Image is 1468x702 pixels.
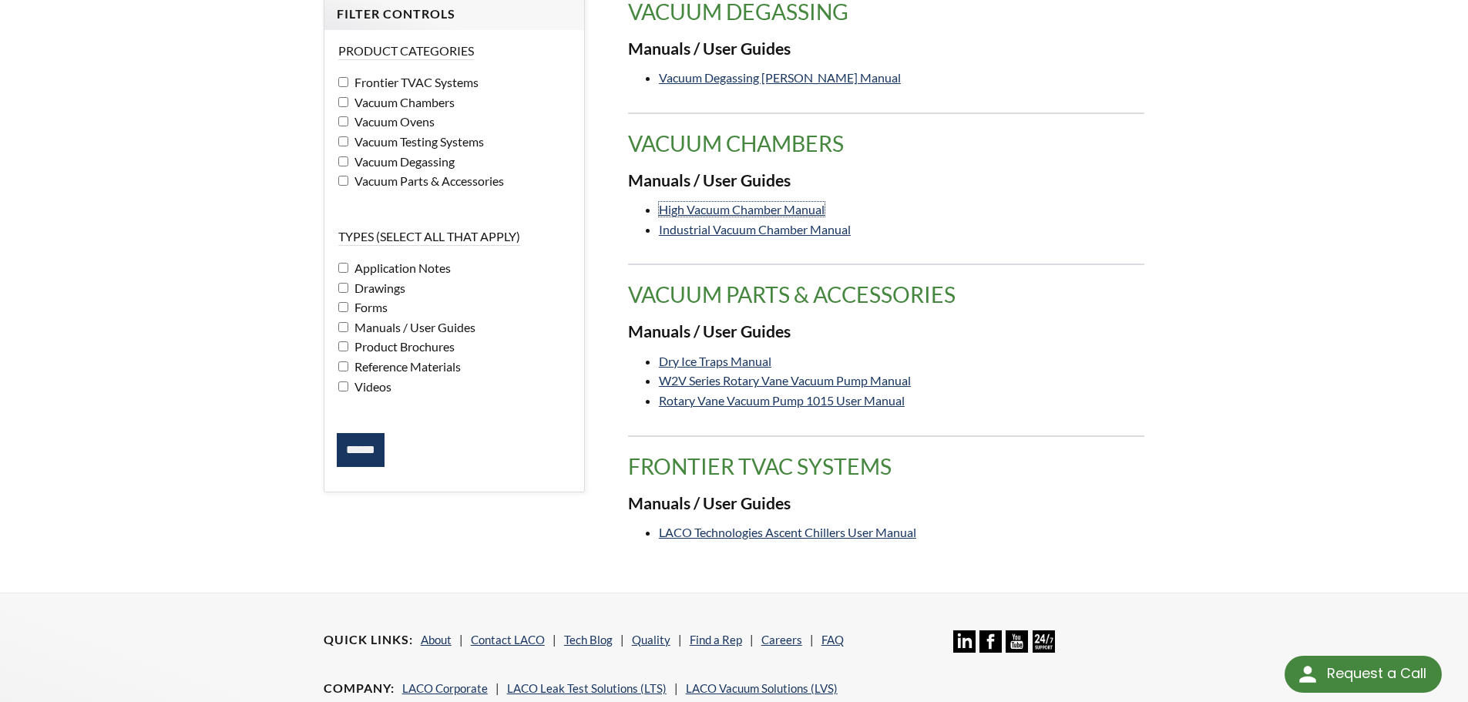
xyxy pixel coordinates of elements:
span: Manuals / User Guides [351,320,475,334]
legend: Product Categories [338,42,474,60]
input: Vacuum Ovens [338,116,348,126]
input: Forms [338,302,348,312]
input: Vacuum Parts & Accessories [338,176,348,186]
span: Vacuum Chambers [351,95,455,109]
span: Vacuum Parts & Accessories [351,173,504,188]
a: Contact LACO [471,633,545,647]
span: translation missing: en.product_groups.Vacuum Parts & Accessories [628,281,956,307]
h3: Manuals / User Guides [628,321,1144,343]
a: LACO Leak Test Solutions (LTS) [507,681,667,695]
span: Forms [351,300,388,314]
input: Vacuum Testing Systems [338,136,348,146]
a: W2V Series Rotary Vane Vacuum Pump Manual [659,373,911,388]
span: Videos [351,379,391,394]
input: Videos [338,381,348,391]
input: Vacuum Chambers [338,97,348,107]
span: Vacuum Ovens [351,114,435,129]
span: Application Notes [351,260,451,275]
h3: Manuals / User Guides [628,39,1144,60]
span: translation missing: en.product_groups.Vacuum Chambers [628,130,844,156]
a: Careers [761,633,802,647]
img: 24/7 Support Icon [1033,630,1055,653]
div: Request a Call [1327,656,1426,691]
span: Reference Materials [351,359,461,374]
a: Quality [632,633,670,647]
a: Vacuum Degassing [PERSON_NAME] Manual [659,70,901,85]
span: translation missing: en.product_groups.Frontier TVAC Systems [628,453,892,479]
span: Frontier TVAC Systems [351,75,479,89]
span: Vacuum Degassing [351,154,455,169]
a: Find a Rep [690,633,742,647]
span: Drawings [351,280,405,295]
h3: Manuals / User Guides [628,170,1144,192]
h4: Quick Links [324,632,413,648]
a: Tech Blog [564,633,613,647]
input: Product Brochures [338,341,348,351]
a: Industrial Vacuum Chamber Manual [659,222,851,237]
h4: Filter Controls [337,6,572,22]
div: Request a Call [1285,656,1442,693]
a: LACO Technologies Ascent Chillers User Manual [659,525,916,539]
input: Manuals / User Guides [338,322,348,332]
a: About [421,633,452,647]
input: Application Notes [338,263,348,273]
a: FAQ [821,633,844,647]
img: round button [1295,662,1320,687]
a: Rotary Vane Vacuum Pump 1015 User Manual [659,393,905,408]
input: Frontier TVAC Systems [338,77,348,87]
a: 24/7 Support [1033,641,1055,655]
h3: Manuals / User Guides [628,493,1144,515]
input: Vacuum Degassing [338,156,348,166]
a: LACO Vacuum Solutions (LVS) [686,681,838,695]
legend: Types (select all that apply) [338,228,520,246]
input: Reference Materials [338,361,348,371]
h4: Company [324,680,395,697]
a: Dry Ice Traps Manual [659,354,771,368]
a: LACO Corporate [402,681,488,695]
span: Product Brochures [351,339,455,354]
span: Vacuum Testing Systems [351,134,484,149]
input: Drawings [338,283,348,293]
a: High Vacuum Chamber Manual [659,202,825,217]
